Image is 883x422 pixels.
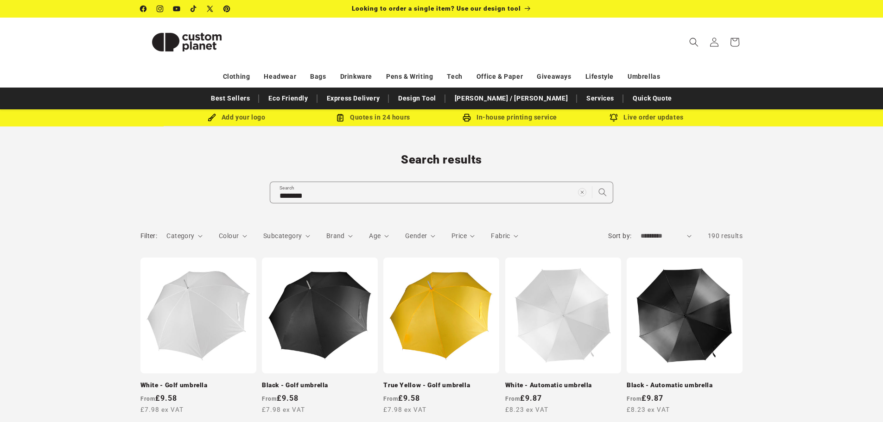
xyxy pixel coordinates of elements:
div: Add your logo [168,112,305,123]
summary: Gender (0 selected) [405,231,435,241]
a: Express Delivery [322,90,385,107]
img: Order Updates Icon [336,113,344,122]
a: Black - Automatic umbrella [627,381,743,390]
a: Headwear [264,69,296,85]
span: Brand [326,232,345,239]
span: Age [369,232,381,239]
summary: Category (0 selected) [166,231,203,241]
summary: Subcategory (0 selected) [263,231,310,241]
a: Eco Friendly [264,90,312,107]
span: Price [451,232,467,239]
summary: Fabric (0 selected) [491,231,518,241]
summary: Search [684,32,704,52]
span: Looking to order a single item? Use our design tool [352,5,521,12]
summary: Brand (0 selected) [326,231,353,241]
span: Subcategory [263,232,302,239]
div: Live order updates [578,112,715,123]
a: White - Automatic umbrella [505,381,621,390]
a: Best Sellers [206,90,254,107]
h1: Search results [140,152,743,167]
a: Giveaways [537,69,571,85]
a: Services [582,90,619,107]
a: Lifestyle [585,69,614,85]
a: Quick Quote [628,90,677,107]
a: Tech [447,69,462,85]
img: Custom Planet [140,21,233,63]
a: Design Tool [394,90,441,107]
summary: Colour (0 selected) [219,231,247,241]
a: Drinkware [340,69,372,85]
a: Clothing [223,69,250,85]
img: In-house printing [463,113,471,122]
span: Fabric [491,232,510,239]
span: Category [166,232,194,239]
summary: Price [451,231,475,241]
a: Black - Golf umbrella [262,381,378,390]
div: Quotes in 24 hours [305,112,442,123]
a: Office & Paper [476,69,523,85]
summary: Age (0 selected) [369,231,389,241]
div: In-house printing service [442,112,578,123]
a: Custom Planet [137,18,236,66]
a: Pens & Writing [386,69,433,85]
button: Search [592,182,613,202]
a: Umbrellas [628,69,660,85]
img: Brush Icon [208,113,216,122]
a: True Yellow - Golf umbrella [383,381,499,390]
a: White - Golf umbrella [140,381,256,390]
span: 190 results [708,232,743,239]
h2: Filter: [140,231,158,241]
span: Gender [405,232,427,239]
a: Bags [310,69,326,85]
label: Sort by: [608,232,631,239]
button: Clear search term [572,182,592,202]
span: Colour [219,232,239,239]
img: Order updates [610,113,618,122]
a: [PERSON_NAME] / [PERSON_NAME] [450,90,572,107]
